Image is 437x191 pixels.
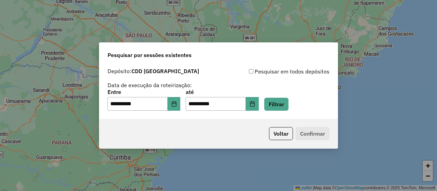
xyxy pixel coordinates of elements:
[264,98,288,111] button: Filtrar
[218,67,329,76] div: Pesquisar em todos depósitos
[269,127,293,140] button: Voltar
[108,51,192,59] span: Pesquisar por sessões existentes
[246,97,259,111] button: Choose Date
[168,97,181,111] button: Choose Date
[108,81,192,89] label: Data de execução da roteirização:
[108,88,180,96] label: Entre
[131,68,199,74] strong: CDD [GEOGRAPHIC_DATA]
[186,88,258,96] label: até
[108,67,199,75] label: Depósito:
